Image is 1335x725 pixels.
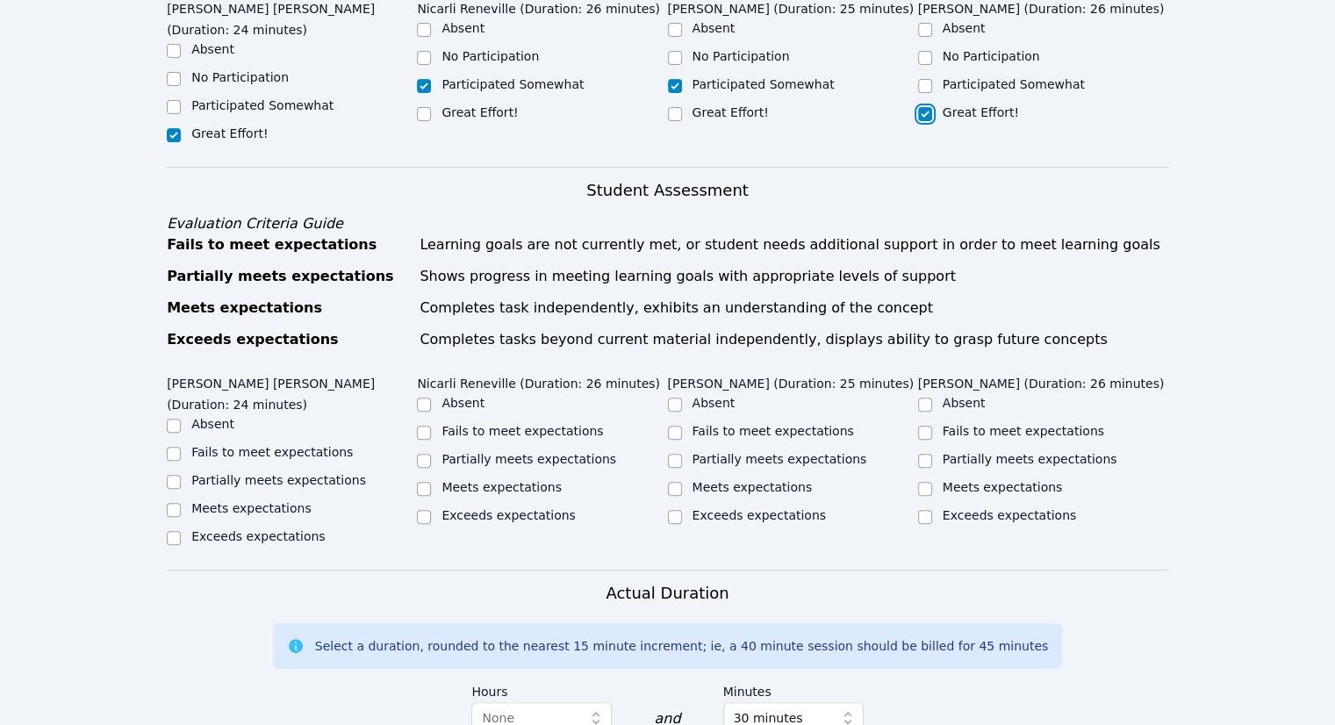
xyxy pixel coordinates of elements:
legend: [PERSON_NAME] [PERSON_NAME] (Duration: 24 minutes) [167,368,417,415]
label: Absent [943,21,986,35]
label: Participated Somewhat [191,98,334,112]
label: Fails to meet expectations [191,445,353,459]
div: Learning goals are not currently met, or student needs additional support in order to meet learni... [420,234,1168,255]
div: Fails to meet expectations [167,234,409,255]
label: Participated Somewhat [943,77,1085,91]
label: Exceeds expectations [441,508,575,522]
label: Fails to meet expectations [441,424,603,438]
label: Exceeds expectations [191,529,325,543]
label: Fails to meet expectations [943,424,1104,438]
label: Meets expectations [943,480,1063,494]
label: Great Effort! [693,105,769,119]
label: No Participation [441,49,539,63]
label: Hours [471,676,612,702]
label: Partially meets expectations [943,452,1117,466]
label: No Participation [943,49,1040,63]
legend: [PERSON_NAME] (Duration: 26 minutes) [918,368,1165,394]
label: Absent [693,396,736,410]
div: Shows progress in meeting learning goals with appropriate levels of support [420,266,1168,287]
legend: [PERSON_NAME] (Duration: 25 minutes) [668,368,915,394]
div: Evaluation Criteria Guide [167,213,1168,234]
label: Meets expectations [441,480,562,494]
label: Exceeds expectations [693,508,826,522]
label: Minutes [723,676,864,702]
label: Partially meets expectations [441,452,616,466]
h3: Actual Duration [606,581,729,606]
label: Partially meets expectations [693,452,867,466]
label: Fails to meet expectations [693,424,854,438]
div: Meets expectations [167,298,409,319]
div: Exceeds expectations [167,329,409,350]
label: No Participation [191,70,289,84]
label: Great Effort! [191,126,268,140]
label: No Participation [693,49,790,63]
label: Absent [441,21,484,35]
label: Partially meets expectations [191,473,366,487]
label: Absent [693,21,736,35]
label: Participated Somewhat [441,77,584,91]
label: Great Effort! [943,105,1019,119]
label: Absent [943,396,986,410]
h3: Student Assessment [167,178,1168,203]
label: Participated Somewhat [693,77,835,91]
label: Absent [441,396,484,410]
legend: Nicarli Reneville (Duration: 26 minutes) [417,368,660,394]
label: Meets expectations [693,480,813,494]
div: Select a duration, rounded to the nearest 15 minute increment; ie, a 40 minute session should be ... [315,637,1048,655]
div: Completes task independently, exhibits an understanding of the concept [420,298,1168,319]
label: Meets expectations [191,501,312,515]
label: Exceeds expectations [943,508,1076,522]
span: None [482,711,514,725]
div: Completes tasks beyond current material independently, displays ability to grasp future concepts [420,329,1168,350]
label: Great Effort! [441,105,518,119]
div: Partially meets expectations [167,266,409,287]
label: Absent [191,42,234,56]
label: Absent [191,417,234,431]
